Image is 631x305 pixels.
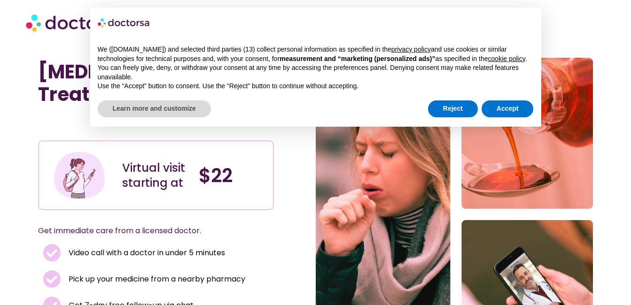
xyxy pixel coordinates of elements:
button: Accept [482,100,534,117]
p: You can freely give, deny, or withdraw your consent at any time by accessing the preferences pane... [98,63,534,82]
iframe: Customer reviews powered by Trustpilot [43,120,184,131]
a: cookie policy [488,55,525,62]
p: We ([DOMAIN_NAME]) and selected third parties (13) collect personal information as specified in t... [98,45,534,63]
a: privacy policy [391,46,431,53]
button: Learn more and customize [98,100,211,117]
h4: $22 [199,164,266,187]
span: Video call with a doctor in under 5 minutes [66,246,225,259]
button: Reject [428,100,478,117]
span: Pick up your medicine from a nearby pharmacy [66,273,245,286]
div: Virtual visit starting at [122,160,189,191]
p: Use the “Accept” button to consent. Use the “Reject” button to continue without accepting. [98,82,534,91]
img: logo [98,15,150,30]
p: Get immediate care from a licensed doctor. [38,224,251,237]
h1: [MEDICAL_DATA] Treatment Online [38,61,274,106]
strong: measurement and “marketing (personalized ads)” [280,55,435,62]
img: Illustration depicting a young woman in a casual outfit, engaged with her smartphone. She has a p... [53,148,106,202]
